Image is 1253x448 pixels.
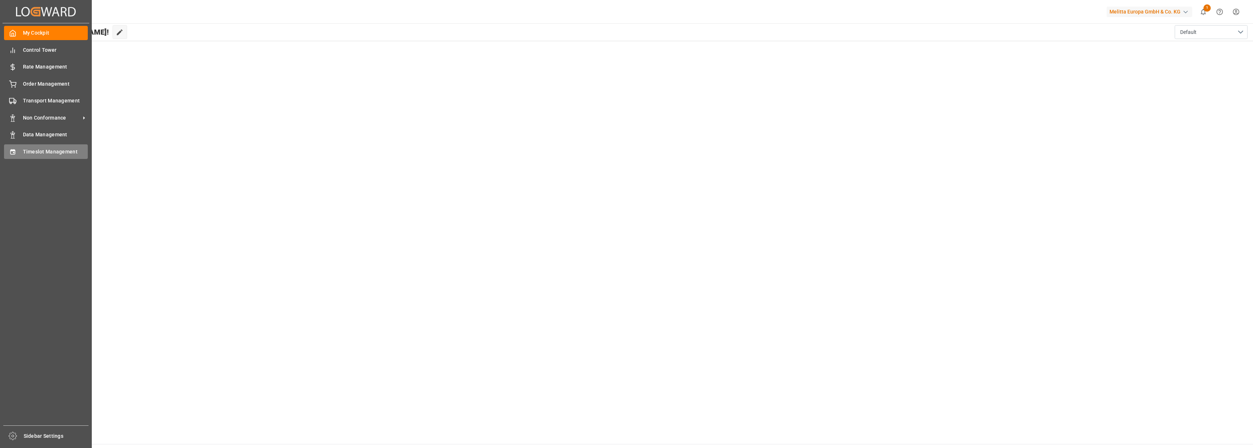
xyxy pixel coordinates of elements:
span: Data Management [23,131,88,139]
button: open menu [1175,25,1248,39]
button: Melitta Europa GmbH & Co. KG [1107,5,1195,19]
button: Help Center [1211,4,1228,20]
a: Timeslot Management [4,144,88,159]
a: Transport Management [4,94,88,108]
a: Rate Management [4,60,88,74]
div: Melitta Europa GmbH & Co. KG [1107,7,1192,17]
span: Sidebar Settings [24,432,89,440]
span: My Cockpit [23,29,88,37]
a: Order Management [4,77,88,91]
span: Hello [PERSON_NAME]! [31,25,109,39]
a: My Cockpit [4,26,88,40]
span: Control Tower [23,46,88,54]
span: Rate Management [23,63,88,71]
button: show 1 new notifications [1195,4,1211,20]
span: Order Management [23,80,88,88]
span: Non Conformance [23,114,80,122]
a: Data Management [4,128,88,142]
span: 1 [1203,4,1211,12]
a: Control Tower [4,43,88,57]
span: Timeslot Management [23,148,88,156]
span: Default [1180,28,1197,36]
span: Transport Management [23,97,88,105]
